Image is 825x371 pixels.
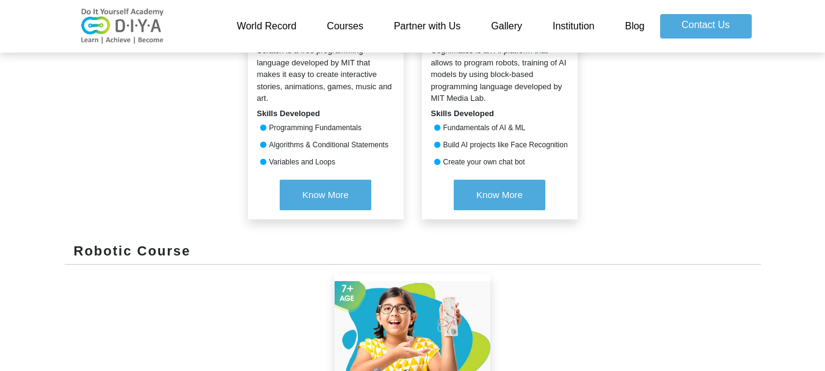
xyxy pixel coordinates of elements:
[280,180,371,210] button: Know More
[454,180,545,210] button: Know More
[422,45,578,105] div: Cognimates is an AI platform that allows to program robots, training of AI models by using block-...
[660,14,752,39] a: Contact Us
[422,156,578,167] div: Create your own chat bot
[248,45,404,105] div: Scratch is a free programming language developed by MIT that makes it easy to create interactive ...
[476,189,523,200] span: Know More
[476,14,537,39] a: Gallery
[609,14,660,39] a: Blog
[280,174,371,219] a: Know More
[454,174,545,219] a: Know More
[248,156,404,167] div: Variables and Loops
[248,122,404,133] div: Programming Fundamentals
[74,8,172,45] img: logo-v2.png
[311,14,379,39] a: Courses
[222,14,312,39] a: World Record
[422,122,578,133] div: Fundamentals of AI & ML
[379,14,476,39] a: Partner with Us
[537,14,609,39] a: Institution
[302,189,349,200] span: Know More
[248,139,404,150] div: Algorithms & Conditional Statements
[422,108,578,120] div: Skills Developed
[422,139,578,150] div: Build AI projects like Face Recognition
[65,241,761,265] div: Robotic Course
[248,108,404,120] div: Skills Developed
